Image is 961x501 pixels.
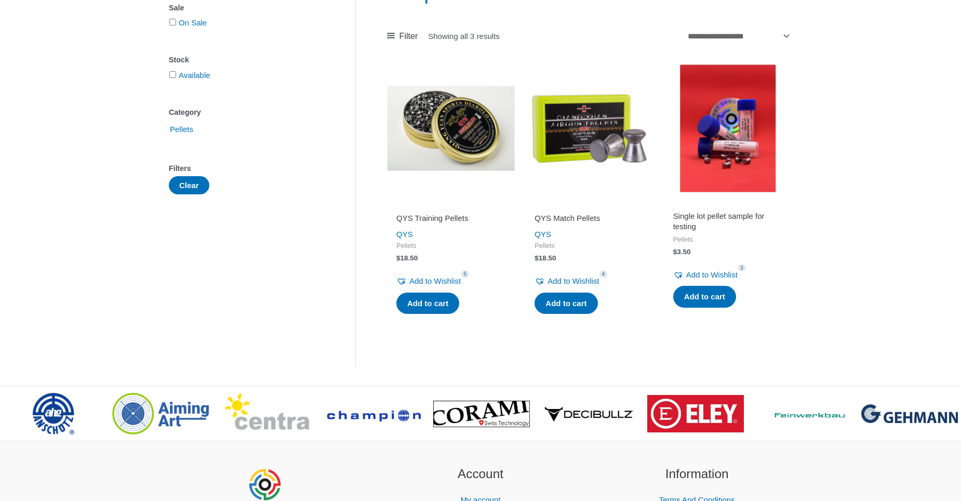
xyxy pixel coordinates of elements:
span: Pellets [396,242,505,251]
div: Filters [169,161,324,176]
a: On Sale [179,18,207,27]
span: Pellets [169,121,194,138]
a: Add to Wishlist [396,274,461,288]
span: Add to Wishlist [686,270,738,279]
a: QYS [535,230,551,239]
h2: QYS Match Pellets [535,213,644,223]
h2: Account [385,465,576,484]
div: Sale [169,1,324,16]
a: QYS Match Pellets [535,213,644,227]
a: Add to Wishlist [673,268,738,282]
span: 4 [599,270,608,278]
span: $ [396,254,401,262]
span: $ [535,254,539,262]
a: Pellets [169,124,194,133]
a: QYS [396,230,413,239]
a: Add to cart: “Single lot pellet sample for testing” [673,286,736,308]
img: QYS Match Pellets [525,64,653,192]
h2: QYS Training Pellets [396,213,505,223]
span: Pellets [673,235,782,244]
span: Pellets [535,242,644,251]
img: Single lot pellet sample for testing [664,64,792,192]
a: Add to cart: “QYS Match Pellets” [535,293,597,314]
a: Add to Wishlist [535,274,599,288]
a: QYS Training Pellets [396,213,505,227]
span: Add to Wishlist [548,276,599,285]
iframe: Customer reviews powered by Trustpilot [396,199,505,211]
a: Available [179,71,210,80]
bdi: 3.50 [673,248,691,256]
iframe: Customer reviews powered by Trustpilot [535,199,644,211]
img: QYS Training Pellets [387,64,515,192]
span: $ [673,248,677,256]
a: Filter [387,29,418,44]
bdi: 18.50 [535,254,556,262]
span: Add to Wishlist [409,276,461,285]
input: On Sale [169,19,176,25]
div: Category [169,105,324,120]
iframe: Customer reviews powered by Trustpilot [673,199,782,211]
h2: Information [602,465,792,484]
a: Single lot pellet sample for testing [673,211,782,235]
p: Showing all 3 results [428,32,500,40]
div: Stock [169,52,324,68]
a: Add to cart: “QYS Training Pellets” [396,293,459,314]
button: Clear [169,176,209,194]
img: brand logo [647,395,744,433]
input: Available [169,71,176,78]
bdi: 18.50 [396,254,418,262]
span: Filter [399,29,418,44]
select: Shop order [684,28,792,45]
span: 3 [738,264,746,272]
span: 5 [461,270,469,278]
h2: Single lot pellet sample for testing [673,211,782,231]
